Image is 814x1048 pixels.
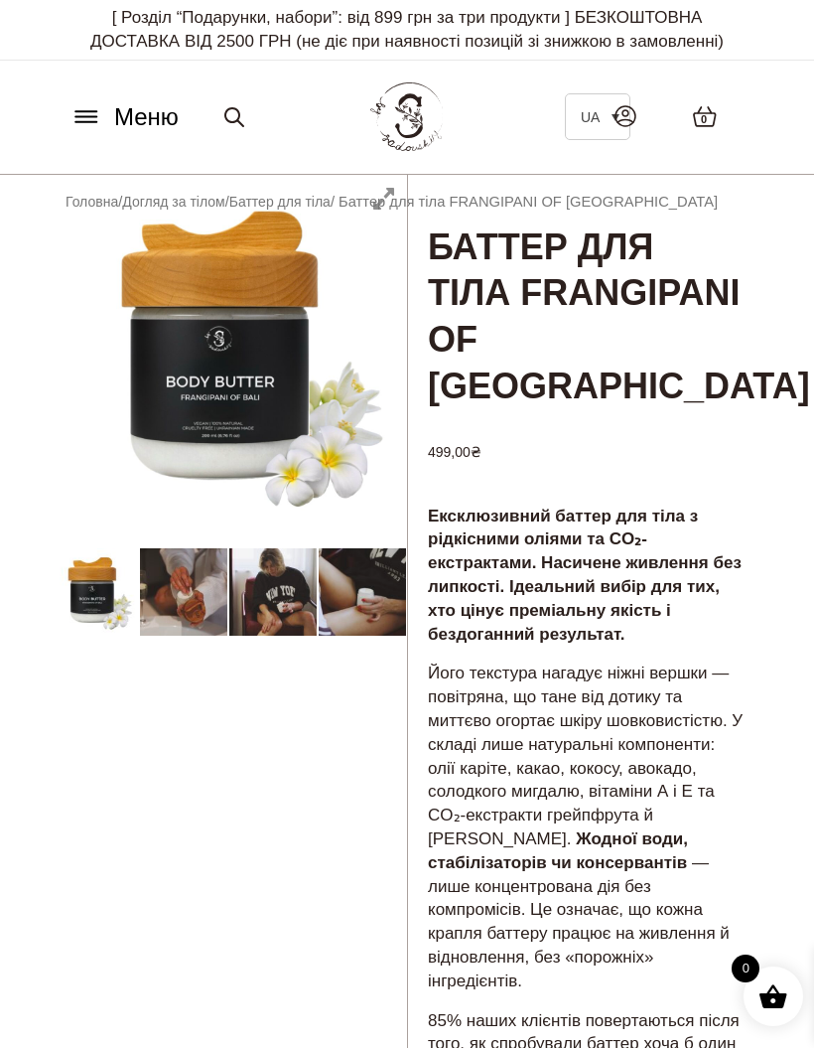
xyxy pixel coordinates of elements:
[581,109,600,125] span: UA
[732,955,759,982] span: 0
[370,82,444,151] img: BY SADOVSKIY
[428,444,481,460] bdi: 499,00
[114,99,179,135] span: Меню
[471,444,481,460] span: ₴
[701,111,707,128] span: 0
[66,194,118,210] a: Головна
[428,829,688,872] strong: Жодної води, стабілізаторів чи консервантів
[65,98,185,136] button: Меню
[672,85,738,148] a: 0
[428,507,742,644] strong: Ексклюзивний баттер для тіла з рідкісними оліями та CO₂-екстрактами. Насичене живлення без липкос...
[66,191,718,213] nav: Breadcrumb
[565,93,630,140] a: UA
[408,175,764,412] h1: Баттер для тіла FRANGIPANI OF [GEOGRAPHIC_DATA]
[122,194,224,210] a: Догляд за тілом
[428,662,745,992] p: Його текстура нагадує ніжні вершки — повітряна, що тане від дотику та миттєво огортає шкіру шовко...
[229,194,331,210] a: Баттер для тіла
